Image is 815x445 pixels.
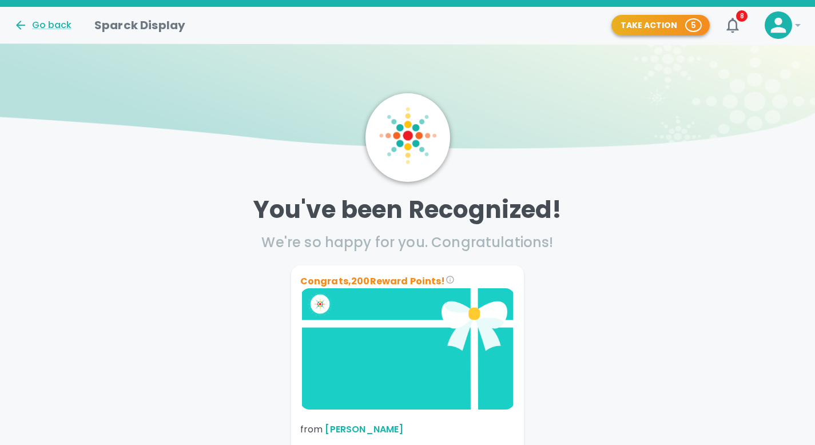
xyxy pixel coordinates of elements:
button: Go back [14,18,71,32]
button: 8 [719,11,746,39]
svg: Congrats on your reward! You can either redeem the total reward points for something else with th... [446,275,455,284]
p: Congrats, 200 Reward Points! [300,275,515,288]
a: [PERSON_NAME] [325,423,403,436]
p: from [300,423,515,436]
p: 5 [691,19,696,31]
span: 8 [736,10,748,22]
img: Sparck logo [379,107,436,164]
button: Take Action 5 [611,15,710,36]
img: Brand logo [300,288,515,409]
h1: Sparck Display [94,16,185,34]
